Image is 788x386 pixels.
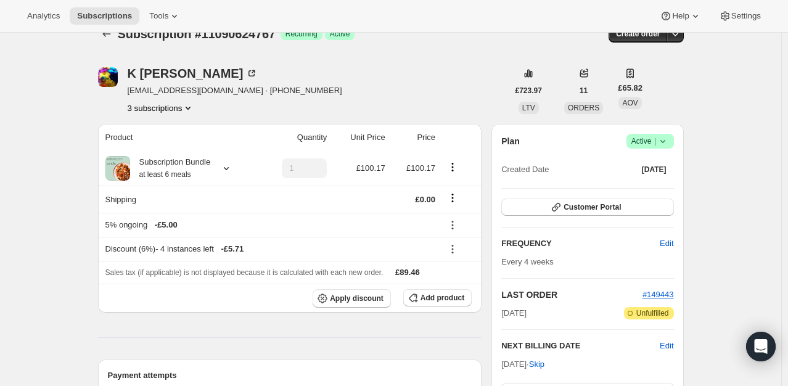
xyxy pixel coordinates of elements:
span: Create order [616,29,660,39]
button: #149443 [642,289,674,301]
button: Subscriptions [98,25,115,43]
span: Active [330,29,350,39]
h2: Payment attempts [108,369,472,382]
button: Help [652,7,708,25]
button: Analytics [20,7,67,25]
span: £65.82 [618,82,642,94]
button: Edit [660,340,673,352]
th: Quantity [258,124,330,151]
div: 5% ongoing [105,219,436,231]
button: Settings [712,7,768,25]
span: Skip [529,358,544,371]
span: LTV [522,104,535,112]
button: Create order [609,25,667,43]
button: Add product [403,289,472,306]
button: Edit [652,234,681,253]
span: | [654,136,656,146]
span: Recurring [285,29,318,39]
span: £100.17 [356,163,385,173]
span: Unfulfilled [636,308,669,318]
div: Discount (6%) - 4 instances left [105,243,436,255]
button: 11 [572,82,595,99]
div: Open Intercom Messenger [746,332,776,361]
span: 11 [580,86,588,96]
button: Customer Portal [501,199,673,216]
button: Subscriptions [70,7,139,25]
span: £0.00 [416,195,436,204]
button: [DATE] [634,161,674,178]
button: Tools [142,7,188,25]
button: Product actions [128,102,195,114]
span: Created Date [501,163,549,176]
span: Settings [731,11,761,21]
span: AOV [622,99,638,107]
span: Active [631,135,669,147]
span: Subscription #11090624767 [118,27,276,41]
th: Shipping [98,186,258,213]
small: at least 6 meals [139,170,191,179]
span: Edit [660,237,673,250]
span: - £5.71 [221,243,244,255]
span: £89.46 [395,268,420,277]
div: K [PERSON_NAME] [128,67,258,80]
h2: NEXT BILLING DATE [501,340,660,352]
span: - £5.00 [155,219,178,231]
span: Analytics [27,11,60,21]
h2: LAST ORDER [501,289,642,301]
span: Help [672,11,689,21]
span: [DATE] [642,165,667,175]
span: ORDERS [568,104,599,112]
div: Subscription Bundle [130,156,211,181]
span: £723.97 [515,86,542,96]
button: Product actions [443,160,462,174]
h2: Plan [501,135,520,147]
span: Apply discount [330,294,384,303]
span: Customer Portal [564,202,621,212]
button: £723.97 [508,82,549,99]
span: [DATE] · [501,359,544,369]
th: Product [98,124,258,151]
a: #149443 [642,290,674,299]
span: £100.17 [406,163,435,173]
button: Apply discount [313,289,391,308]
button: Skip [522,355,552,374]
th: Unit Price [330,124,388,151]
span: Every 4 weeks [501,257,554,266]
span: Tools [149,11,168,21]
span: Sales tax (if applicable) is not displayed because it is calculated with each new order. [105,268,384,277]
span: Subscriptions [77,11,132,21]
span: [EMAIL_ADDRESS][DOMAIN_NAME] · [PHONE_NUMBER] [128,84,342,97]
th: Price [389,124,439,151]
span: K Carley-Smith [98,67,118,87]
button: Shipping actions [443,191,462,205]
span: Add product [421,293,464,303]
img: product img [105,156,130,181]
span: [DATE] [501,307,527,319]
h2: FREQUENCY [501,237,660,250]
